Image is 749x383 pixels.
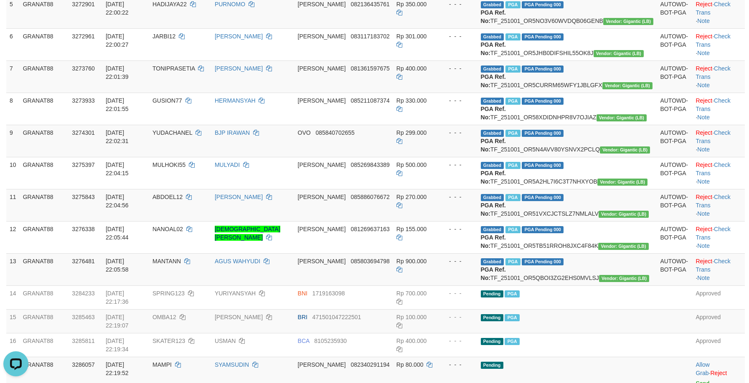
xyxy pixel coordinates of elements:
b: PGA Ref. No: [481,138,506,153]
td: GRANAT88 [20,189,69,221]
td: TF_251001_OR5A2HL7I6C3T7NHXYOB [477,157,657,189]
span: BRI [298,314,307,320]
span: Rp 700.000 [396,290,427,297]
a: Check Trans [696,194,730,209]
span: Grabbed [481,66,504,73]
span: MULHOKI55 [152,161,185,168]
span: [DATE] 22:00:27 [106,33,129,48]
span: OVO [298,129,311,136]
span: PGA Pending [522,162,564,169]
a: Reject [696,226,712,232]
td: AUTOWD-BOT-PGA [657,60,692,93]
span: Copy 085886076672 to clipboard [350,194,389,200]
span: 3275397 [72,161,95,168]
td: AUTOWD-BOT-PGA [657,253,692,285]
div: - - - [442,96,474,105]
span: SKATER123 [152,338,185,344]
a: Reject [696,161,712,168]
span: [DATE] 22:19:52 [106,361,129,376]
span: Marked by bgnjimi [505,66,520,73]
span: 3285811 [72,338,95,344]
span: 3286057 [72,361,95,368]
td: 6 [6,28,20,60]
b: PGA Ref. No: [481,73,506,88]
span: Pending [481,362,503,369]
span: Marked by bgnjimi [505,98,520,105]
td: Approved [692,309,745,333]
span: Marked by bgndara [505,338,519,345]
a: [PERSON_NAME] [215,314,263,320]
td: · · [692,221,745,253]
span: Marked by bgnjimi [505,162,520,169]
td: TF_251001_OR58XDIDNHPR8V7OJIAZ [477,93,657,125]
a: Note [697,82,710,88]
span: Vendor URL: https://dashboard.q2checkout.com/secure [602,82,653,89]
span: Rp 330.000 [396,97,427,104]
span: HADIJAYA22 [152,1,187,8]
span: JARBI12 [152,33,175,40]
div: - - - [442,129,474,137]
span: [DATE] 22:17:36 [106,290,129,305]
b: PGA Ref. No: [481,266,506,281]
span: Vendor URL: https://dashboard.q2checkout.com/secure [599,211,649,218]
td: 12 [6,221,20,253]
span: Copy 083117183702 to clipboard [350,33,389,40]
span: [DATE] 22:00:22 [106,1,129,16]
span: Grabbed [481,162,504,169]
span: [PERSON_NAME] [298,65,346,72]
a: HERMANSYAH [215,97,256,104]
span: PGA Pending [522,66,564,73]
a: Note [697,242,710,249]
a: [PERSON_NAME] [215,65,263,72]
a: USMAN [215,338,236,344]
a: [PERSON_NAME] [215,33,263,40]
span: Copy 082136435761 to clipboard [350,1,389,8]
span: [DATE] 22:02:31 [106,129,129,144]
td: TF_251001_OR5CURRM65WFY1JBLGFX [477,60,657,93]
span: 3276481 [72,258,95,265]
span: Rp 301.000 [396,33,427,40]
span: 3273760 [72,65,95,72]
td: · · [692,93,745,125]
div: - - - [442,32,474,40]
a: Note [697,275,710,281]
div: - - - [442,313,474,321]
span: 3276338 [72,226,95,232]
a: SYAMSUDIN [215,361,249,368]
span: Copy 081269637163 to clipboard [350,226,389,232]
button: Open LiveChat chat widget [3,3,28,28]
span: PGA Pending [522,226,564,233]
span: YUDACHANEL [152,129,192,136]
a: Reject [710,370,727,376]
span: Rp 400.000 [396,65,427,72]
span: Copy 081361597675 to clipboard [350,65,389,72]
td: 15 [6,309,20,333]
span: [PERSON_NAME] [298,97,346,104]
span: Grabbed [481,33,504,40]
span: [DATE] 22:19:34 [106,338,129,353]
span: Rp 155.000 [396,226,427,232]
span: PGA Pending [522,194,564,201]
span: Grabbed [481,194,504,201]
span: [PERSON_NAME] [298,33,346,40]
span: Copy 085269843389 to clipboard [350,161,389,168]
span: Copy 085803694798 to clipboard [350,258,389,265]
td: AUTOWD-BOT-PGA [657,189,692,221]
a: BJP IRAWAN [215,129,250,136]
td: · · [692,189,745,221]
td: GRANAT88 [20,285,69,309]
span: Vendor URL: https://dashboard.q2checkout.com/secure [598,243,649,250]
span: GUSION77 [152,97,182,104]
td: TF_251001_OR51VXCJCTSLZ7NMLALV [477,189,657,221]
td: GRANAT88 [20,60,69,93]
span: [DATE] 22:19:07 [106,314,129,329]
b: PGA Ref. No: [481,106,506,121]
td: AUTOWD-BOT-PGA [657,125,692,157]
td: 9 [6,125,20,157]
span: MAMPI [152,361,172,368]
div: - - - [442,64,474,73]
div: - - - [442,360,474,369]
span: Marked by bgnjimi [505,33,520,40]
span: [DATE] 22:05:58 [106,258,129,273]
a: Reject [696,1,712,8]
